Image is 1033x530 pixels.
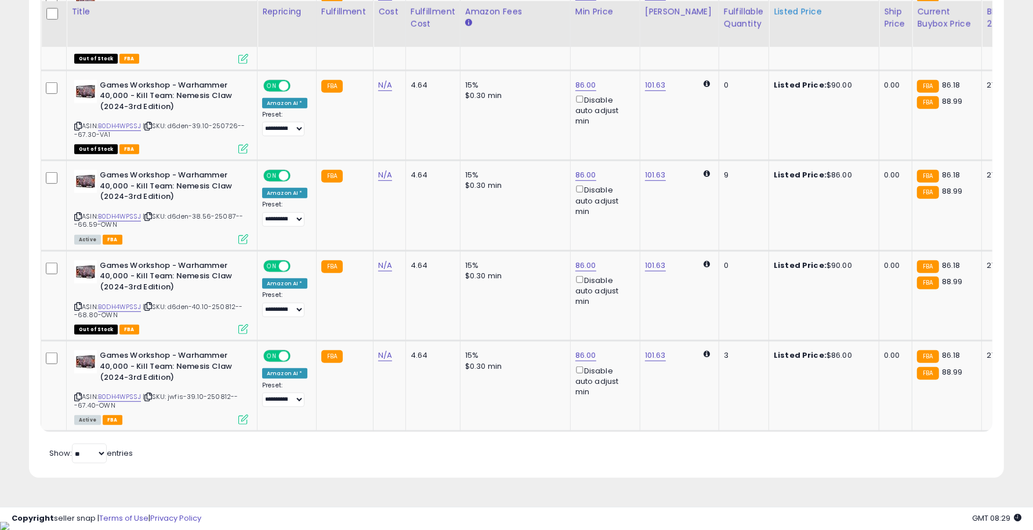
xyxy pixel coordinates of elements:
small: FBA [917,80,938,93]
div: Amazon AI * [262,188,307,198]
a: 86.00 [575,350,596,361]
a: B0DH4WPSSJ [98,302,141,312]
span: OFF [289,171,307,181]
span: | SKU: jwfis-39.10-250812---67.40-OWN [74,392,238,409]
span: All listings that are currently out of stock and unavailable for purchase on Amazon [74,54,118,64]
span: OFF [289,81,307,90]
span: All listings currently available for purchase on Amazon [74,415,101,425]
div: 0.00 [884,80,903,90]
a: N/A [378,260,392,271]
small: FBA [917,260,938,273]
a: 86.00 [575,169,596,181]
span: 86.18 [942,169,960,180]
div: ASIN: [74,170,248,243]
div: Listed Price [774,6,874,18]
div: 4.64 [411,170,451,180]
a: B0DH4WPSSJ [98,121,141,131]
span: All listings that are currently out of stock and unavailable for purchase on Amazon [74,325,118,335]
a: 101.63 [645,169,666,181]
div: Amazon AI * [262,98,307,108]
div: 27% [987,80,1025,90]
div: 0.00 [884,260,903,271]
div: 27% [987,350,1025,361]
div: ASIN: [74,350,248,423]
b: Games Workshop - Warhammer 40,000 - Kill Team: Nemesis Claw (2024-3rd Edition) [100,80,241,115]
span: ON [264,261,279,271]
a: 86.00 [575,79,596,91]
small: FBA [321,350,343,363]
span: ON [264,81,279,90]
a: 101.63 [645,260,666,271]
span: | SKU: d6den-40.10-250812---68.80-OWN [74,302,243,320]
b: Games Workshop - Warhammer 40,000 - Kill Team: Nemesis Claw (2024-3rd Edition) [100,170,241,205]
b: Listed Price: [774,350,827,361]
div: [PERSON_NAME] [645,6,714,18]
div: $86.00 [774,170,870,180]
img: 41dlie8-FiL._SL40_.jpg [74,80,97,103]
div: 3 [724,350,760,361]
small: FBA [917,350,938,363]
div: 15% [465,170,561,180]
div: $0.30 min [465,361,561,372]
a: 86.00 [575,260,596,271]
a: Terms of Use [99,513,148,524]
div: Disable auto adjust min [575,93,631,126]
span: | SKU: d6den-39.10-250726---67.30-VA1 [74,121,245,139]
div: $0.30 min [465,180,561,191]
a: B0DH4WPSSJ [98,212,141,222]
a: N/A [378,79,392,91]
span: FBA [119,54,139,64]
span: All listings currently available for purchase on Amazon [74,235,101,245]
div: $90.00 [774,80,870,90]
div: Amazon Fees [465,6,566,18]
img: 41dlie8-FiL._SL40_.jpg [74,260,97,284]
div: ASIN: [74,80,248,153]
span: FBA [103,415,122,425]
div: Preset: [262,201,307,227]
span: 2025-09-16 08:29 GMT [972,513,1021,524]
b: Games Workshop - Warhammer 40,000 - Kill Team: Nemesis Claw (2024-3rd Edition) [100,260,241,296]
div: Min Price [575,6,635,18]
span: 86.18 [942,350,960,361]
span: All listings that are currently out of stock and unavailable for purchase on Amazon [74,144,118,154]
a: N/A [378,169,392,181]
div: Cost [378,6,401,18]
div: 0 [724,80,760,90]
img: 41dlie8-FiL._SL40_.jpg [74,350,97,373]
div: 27% [987,170,1025,180]
span: 88.99 [942,276,963,287]
span: OFF [289,351,307,361]
b: Listed Price: [774,169,827,180]
span: FBA [119,325,139,335]
div: Disable auto adjust min [575,364,631,397]
small: FBA [917,367,938,380]
b: Listed Price: [774,260,827,271]
span: ON [264,351,279,361]
strong: Copyright [12,513,54,524]
small: FBA [917,186,938,199]
b: Listed Price: [774,79,827,90]
span: 88.99 [942,186,963,197]
div: Amazon AI * [262,368,307,379]
div: 4.64 [411,260,451,271]
span: 86.18 [942,79,960,90]
div: Fulfillable Quantity [724,6,764,30]
div: 4.64 [411,350,451,361]
div: Preset: [262,291,307,317]
small: FBA [321,80,343,93]
div: Disable auto adjust min [575,274,631,307]
img: 41dlie8-FiL._SL40_.jpg [74,170,97,193]
div: 15% [465,260,561,271]
div: 4.64 [411,80,451,90]
div: Repricing [262,6,311,18]
span: FBA [103,235,122,245]
div: 9 [724,170,760,180]
div: BB Share 24h. [987,6,1029,30]
span: Show: entries [49,448,133,459]
div: 0 [724,260,760,271]
a: Privacy Policy [150,513,201,524]
span: 88.99 [942,366,963,377]
span: OFF [289,261,307,271]
small: Amazon Fees. [465,18,472,28]
div: 0.00 [884,170,903,180]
